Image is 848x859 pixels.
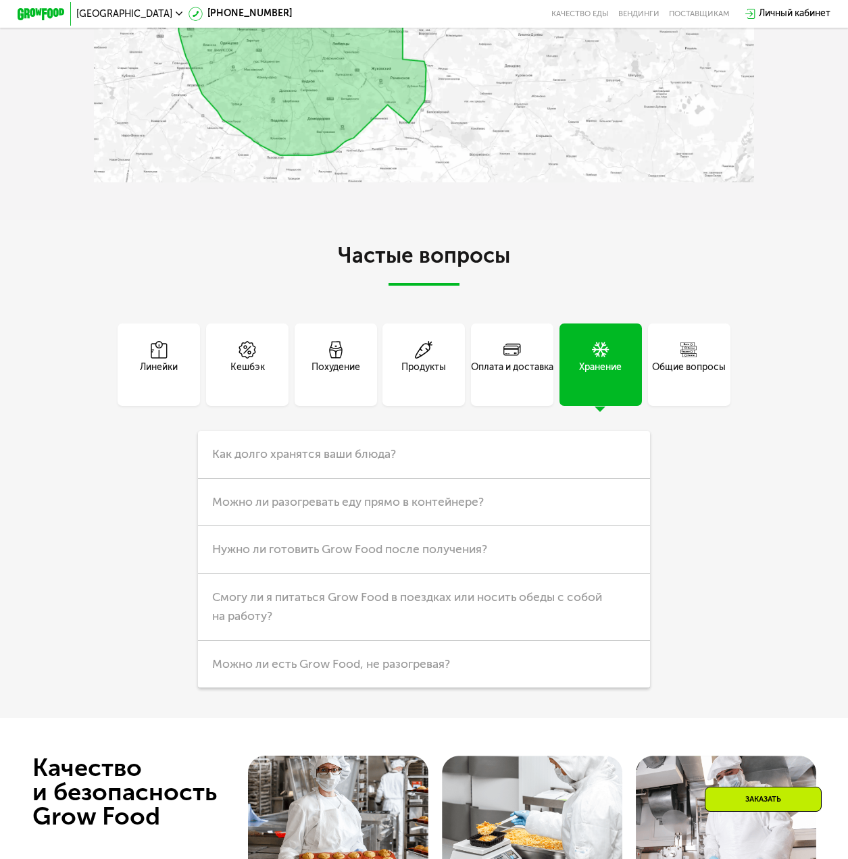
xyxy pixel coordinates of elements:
[32,756,267,829] div: Качество и безопасность Grow Food
[618,9,659,19] a: Вендинги
[212,447,396,461] span: Как долго хранятся ваши блюда?
[652,361,726,389] div: Общие вопросы
[401,361,446,389] div: Продукты
[212,542,487,556] span: Нужно ли готовить Grow Food после получения?
[94,244,753,286] h2: Частые вопросы
[212,495,484,509] span: Можно ли разогревать еду прямо в контейнере?
[140,361,178,389] div: Линейки
[230,361,265,389] div: Кешбэк
[759,7,830,21] div: Личный кабинет
[669,9,730,19] div: поставщикам
[189,7,292,21] a: [PHONE_NUMBER]
[705,787,822,812] div: Заказать
[579,361,622,389] div: Хранение
[471,361,553,389] div: Оплата и доставка
[551,9,609,19] a: Качество еды
[311,361,360,389] div: Похудение
[76,9,172,19] span: [GEOGRAPHIC_DATA]
[212,590,602,623] span: Смогу ли я питаться Grow Food в поездках или носить обеды с собой на работу?
[212,657,450,671] span: Можно ли есть Grow Food, не разогревая?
